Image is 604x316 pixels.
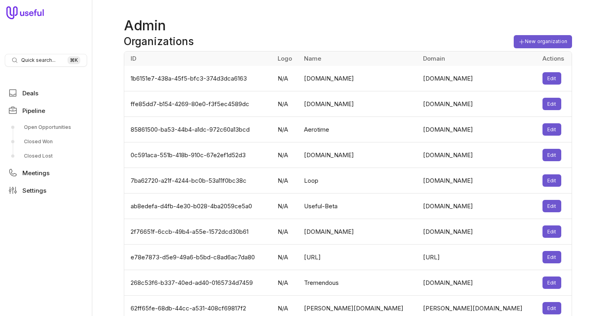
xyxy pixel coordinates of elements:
td: [DOMAIN_NAME] [418,194,538,219]
td: Tremendous [299,270,419,296]
th: ID [124,51,273,66]
button: Edit [542,225,561,238]
span: Settings [22,188,46,194]
div: Pipeline submenu [5,121,87,162]
td: [URL] [418,245,538,270]
td: [URL] [299,245,419,270]
td: N/A [273,245,299,270]
button: Edit [542,123,561,136]
td: [DOMAIN_NAME] [418,168,538,194]
span: Pipeline [22,108,45,114]
td: 7ba62720-a21f-4244-bc0b-53a11f0bc38c [124,168,273,194]
span: Quick search... [21,57,56,63]
button: New organization [514,35,572,48]
td: [DOMAIN_NAME] [418,219,538,245]
td: ffe85dd7-b154-4269-80e0-f3f5ec4589dc [124,91,273,117]
td: [DOMAIN_NAME] [418,142,538,168]
button: Edit [542,72,561,85]
td: 1b6151e7-438a-45f5-bfc3-374d3dca6163 [124,66,273,91]
td: [DOMAIN_NAME] [418,66,538,91]
kbd: ⌘ K [68,56,80,64]
a: Closed Won [5,135,87,148]
a: Deals [5,86,87,100]
td: [DOMAIN_NAME] [299,219,419,245]
td: 2f76651f-6ccb-49b4-a55e-1572dcd30b61 [124,219,273,245]
button: Edit [542,251,561,263]
th: Logo [273,51,299,66]
td: 268c53f6-b337-40ed-ad40-0165734d7459 [124,270,273,296]
td: N/A [273,117,299,142]
span: Deals [22,90,38,96]
td: [DOMAIN_NAME] [418,270,538,296]
a: Closed Lost [5,150,87,162]
a: Meetings [5,166,87,180]
td: Aerotime [299,117,419,142]
a: Settings [5,183,87,197]
h1: Admin [124,16,572,35]
td: N/A [273,66,299,91]
a: Open Opportunities [5,121,87,134]
td: 85861500-ba53-44b4-a1dc-972c60a13bcd [124,117,273,142]
td: N/A [273,168,299,194]
th: Name [299,51,419,66]
th: Domain [418,51,538,66]
button: Edit [542,149,561,161]
td: N/A [273,270,299,296]
td: [DOMAIN_NAME] [299,66,419,91]
td: N/A [273,194,299,219]
button: Edit [542,98,561,110]
button: Edit [542,174,561,187]
button: Edit [542,276,561,289]
td: Useful-Beta [299,194,419,219]
td: N/A [273,91,299,117]
button: Edit [542,200,561,212]
button: Edit [542,302,561,314]
td: ab8edefa-d4fb-4e30-b028-4ba2059ce5a0 [124,194,273,219]
h2: Organizations [124,35,194,48]
td: [DOMAIN_NAME] [418,91,538,117]
td: 0c591aca-551b-418b-910c-67e2ef1d52d3 [124,142,273,168]
td: N/A [273,219,299,245]
th: Actions [538,51,572,66]
td: e78e7873-d5e9-49a6-b5bd-c8ad6ac7da80 [124,245,273,270]
td: Loop [299,168,419,194]
td: N/A [273,142,299,168]
td: [DOMAIN_NAME] [299,91,419,117]
a: Pipeline [5,103,87,118]
span: Meetings [22,170,50,176]
td: [DOMAIN_NAME] [418,117,538,142]
td: [DOMAIN_NAME] [299,142,419,168]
